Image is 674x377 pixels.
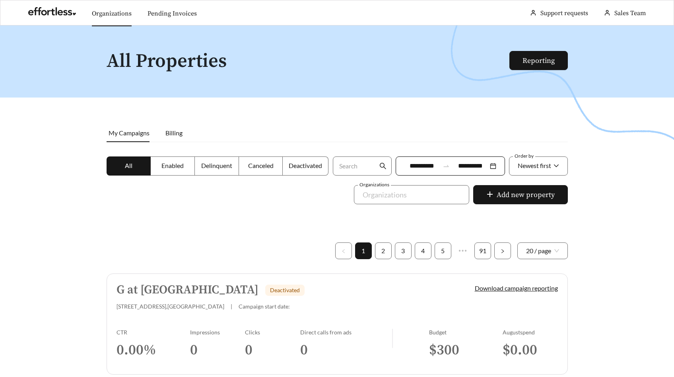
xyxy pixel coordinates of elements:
a: Pending Invoices [148,10,197,18]
span: My Campaigns [109,129,150,137]
a: 5 [435,243,451,259]
span: Deactivated [270,287,300,293]
div: Direct calls from ads [300,329,392,336]
span: 20 / page [526,243,559,259]
a: 2 [375,243,391,259]
span: to [443,162,450,170]
a: Support requests [540,9,588,17]
a: 1 [355,243,371,259]
h1: All Properties [107,51,510,72]
button: plusAdd new property [473,185,568,204]
li: Next 5 Pages [455,242,471,259]
span: Billing [165,129,183,137]
h3: 0.00 % [117,341,190,359]
div: August spend [503,329,558,336]
h5: G at [GEOGRAPHIC_DATA] [117,283,258,297]
li: Next Page [494,242,511,259]
a: 91 [475,243,491,259]
span: Canceled [248,162,274,169]
li: Previous Page [335,242,352,259]
button: Reporting [509,51,568,70]
button: right [494,242,511,259]
span: left [341,249,346,254]
li: 1 [355,242,372,259]
li: 5 [435,242,451,259]
li: 3 [395,242,412,259]
a: Organizations [92,10,132,18]
span: Delinquent [201,162,232,169]
img: line [392,329,393,348]
span: Add new property [497,189,555,200]
span: | [231,303,232,310]
span: [STREET_ADDRESS] , [GEOGRAPHIC_DATA] [117,303,224,310]
div: CTR [117,329,190,336]
span: Deactivated [289,162,322,169]
span: Campaign start date: [239,303,290,310]
span: plus [486,191,493,199]
li: 91 [474,242,491,259]
div: Budget [429,329,503,336]
div: Page Size [517,242,568,259]
div: Clicks [245,329,300,336]
h3: 0 [190,341,245,359]
li: 2 [375,242,392,259]
a: Reporting [522,56,555,65]
span: Newest first [518,162,551,169]
a: 4 [415,243,431,259]
span: search [379,162,387,170]
li: 4 [415,242,431,259]
h3: $ 0.00 [503,341,558,359]
a: G at [GEOGRAPHIC_DATA]Deactivated[STREET_ADDRESS],[GEOGRAPHIC_DATA]|Campaign start date:Download ... [107,273,568,375]
span: Sales Team [614,9,646,17]
a: Download campaign reporting [475,284,558,292]
h3: $ 300 [429,341,503,359]
h3: 0 [245,341,300,359]
span: right [500,249,505,254]
span: All [125,162,132,169]
div: Impressions [190,329,245,336]
span: ••• [455,242,471,259]
h3: 0 [300,341,392,359]
a: 3 [395,243,411,259]
span: Enabled [161,162,184,169]
span: swap-right [443,162,450,170]
button: left [335,242,352,259]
